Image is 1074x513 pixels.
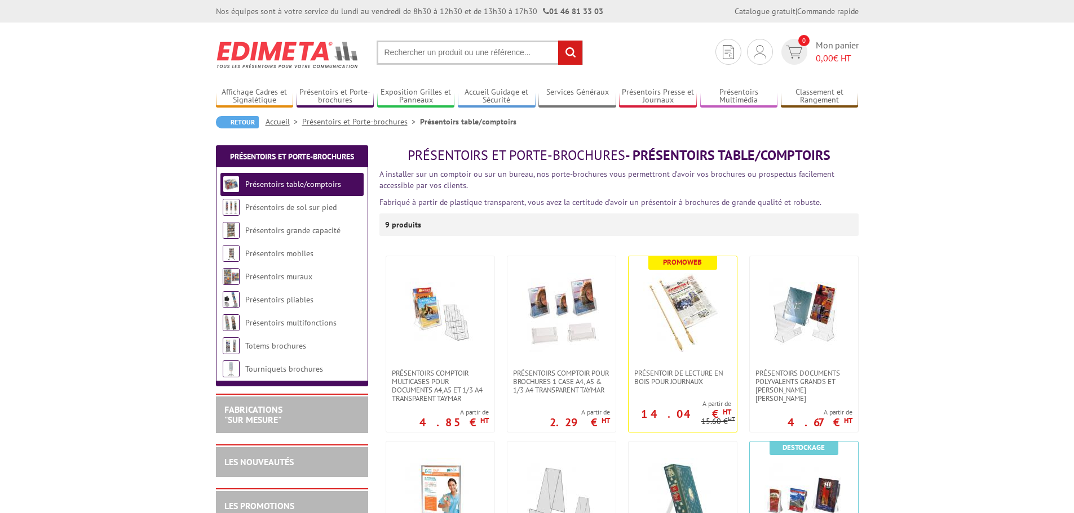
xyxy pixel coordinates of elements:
[629,369,737,386] a: Présentoir de lecture en bois pour journaux
[513,369,610,394] span: PRÉSENTOIRS COMPTOIR POUR BROCHURES 1 CASE A4, A5 & 1/3 A4 TRANSPARENT taymar
[216,116,259,128] a: Retour
[297,87,374,106] a: Présentoirs et Porte-brochures
[245,202,337,212] a: Présentoirs de sol sur pied
[392,369,489,403] span: Présentoirs comptoir multicases POUR DOCUMENTS A4,A5 ET 1/3 A4 TRANSPARENT TAYMAR
[302,117,420,127] a: Présentoirs et Porte-brochures
[619,87,697,106] a: Présentoirs Presse et Journaux
[798,35,810,46] span: 0
[223,314,240,331] img: Présentoirs multifonctions
[245,225,341,235] a: Présentoirs grande capacité
[377,41,583,65] input: Rechercher un produit ou une référence...
[245,341,306,351] a: Totems brochures
[224,404,282,425] a: FABRICATIONS"Sur Mesure"
[779,39,859,65] a: devis rapide 0 Mon panier 0,00€ HT
[641,411,731,417] p: 14.04 €
[522,273,601,352] img: PRÉSENTOIRS COMPTOIR POUR BROCHURES 1 CASE A4, A5 & 1/3 A4 TRANSPARENT taymar
[663,257,702,267] b: Promoweb
[385,213,427,236] p: 9 produits
[764,273,843,352] img: Présentoirs Documents Polyvalents Grands et Petits Modèles
[216,6,603,17] div: Nos équipes sont à votre service du lundi au vendredi de 8h30 à 12h30 et de 13h30 à 17h30
[797,6,859,16] a: Commande rapide
[245,295,313,305] a: Présentoirs pliables
[458,87,536,106] a: Accueil Guidage et Sécurité
[245,271,312,282] a: Présentoirs muraux
[223,176,240,193] img: Présentoirs table/comptoirs
[216,87,294,106] a: Affichage Cadres et Signalétique
[419,408,489,417] span: A partir de
[816,39,859,65] span: Mon panier
[629,399,731,408] span: A partir de
[602,416,610,425] sup: HT
[224,500,294,511] a: LES PROMOTIONS
[788,419,852,426] p: 4.67 €
[420,116,516,127] li: Présentoirs table/comptoirs
[223,337,240,354] img: Totems brochures
[558,41,582,65] input: rechercher
[788,408,852,417] span: A partir de
[379,197,821,207] font: Fabriqué à partir de plastique transparent, vous avez la certitude d’avoir un présentoir à brochu...
[550,408,610,417] span: A partir de
[701,417,735,426] p: 15.60 €
[781,87,859,106] a: Classement et Rangement
[735,6,795,16] a: Catalogue gratuit
[755,369,852,403] span: Présentoirs Documents Polyvalents Grands et [PERSON_NAME] [PERSON_NAME]
[245,179,341,189] a: Présentoirs table/comptoirs
[386,369,494,403] a: Présentoirs comptoir multicases POUR DOCUMENTS A4,A5 ET 1/3 A4 TRANSPARENT TAYMAR
[735,6,859,17] div: |
[754,45,766,59] img: devis rapide
[266,117,302,127] a: Accueil
[379,169,834,190] font: A installer sur un comptoir ou sur un bureau, nos porte-brochures vous permettront d’avoir vos br...
[223,245,240,262] img: Présentoirs mobiles
[550,419,610,426] p: 2.29 €
[723,407,731,417] sup: HT
[223,268,240,285] img: Présentoirs muraux
[245,248,313,258] a: Présentoirs mobiles
[723,45,734,59] img: devis rapide
[634,369,731,386] span: Présentoir de lecture en bois pour journaux
[816,52,833,64] span: 0,00
[816,52,859,65] span: € HT
[401,273,480,352] img: Présentoirs comptoir multicases POUR DOCUMENTS A4,A5 ET 1/3 A4 TRANSPARENT TAYMAR
[216,34,360,75] img: Edimeta
[408,146,625,164] span: Présentoirs et Porte-brochures
[507,369,616,394] a: PRÉSENTOIRS COMPTOIR POUR BROCHURES 1 CASE A4, A5 & 1/3 A4 TRANSPARENT taymar
[844,416,852,425] sup: HT
[224,456,294,467] a: LES NOUVEAUTÉS
[786,46,802,59] img: devis rapide
[223,291,240,308] img: Présentoirs pliables
[700,87,778,106] a: Présentoirs Multimédia
[379,148,859,163] h1: - Présentoirs table/comptoirs
[750,369,858,403] a: Présentoirs Documents Polyvalents Grands et [PERSON_NAME] [PERSON_NAME]
[538,87,616,106] a: Services Généraux
[223,199,240,216] img: Présentoirs de sol sur pied
[543,6,603,16] strong: 01 46 81 33 03
[223,360,240,377] img: Tourniquets brochures
[223,222,240,239] img: Présentoirs grande capacité
[419,419,489,426] p: 4.85 €
[480,416,489,425] sup: HT
[245,318,337,328] a: Présentoirs multifonctions
[230,151,354,162] a: Présentoirs et Porte-brochures
[783,443,825,452] b: Destockage
[643,273,722,352] img: Présentoir de lecture en bois pour journaux
[377,87,455,106] a: Exposition Grilles et Panneaux
[728,415,735,423] sup: HT
[245,364,323,374] a: Tourniquets brochures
